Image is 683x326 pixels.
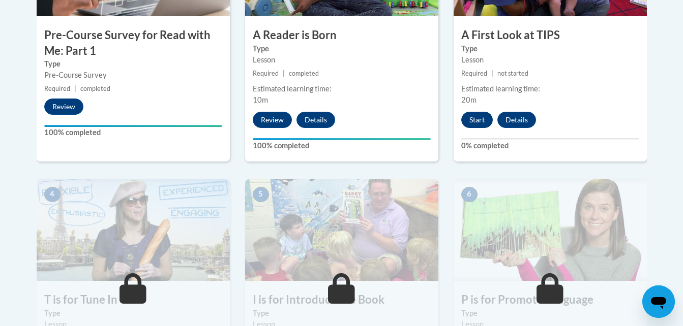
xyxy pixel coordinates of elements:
iframe: Button to launch messaging window [642,285,675,318]
div: Pre-Course Survey [44,70,222,81]
span: not started [497,70,528,77]
span: | [283,70,285,77]
h3: I is for Introduce the Book [245,292,438,308]
label: 100% completed [44,127,222,138]
span: Required [253,70,279,77]
span: 20m [461,95,477,104]
div: Estimated learning time: [461,83,639,94]
label: Type [461,43,639,54]
h3: Pre-Course Survey for Read with Me: Part 1 [37,27,230,59]
span: completed [80,85,110,92]
button: Start [461,112,493,128]
span: 10m [253,95,268,104]
img: Course Image [454,179,647,281]
button: Details [296,112,335,128]
label: Type [253,43,431,54]
label: 0% completed [461,140,639,151]
label: Type [461,308,639,319]
div: Your progress [253,138,431,140]
h3: A First Look at TIPS [454,27,647,43]
label: Type [44,58,222,70]
button: Details [497,112,536,128]
span: Required [461,70,487,77]
div: Lesson [461,54,639,66]
span: completed [289,70,319,77]
label: Type [44,308,222,319]
div: Estimated learning time: [253,83,431,94]
h3: A Reader is Born [245,27,438,43]
button: Review [253,112,292,128]
span: | [491,70,493,77]
span: 6 [461,187,478,202]
label: 100% completed [253,140,431,151]
label: Type [253,308,431,319]
h3: P is for Promote Language [454,292,647,308]
span: | [74,85,76,92]
span: Required [44,85,70,92]
div: Your progress [44,125,222,127]
span: 5 [253,187,269,202]
div: Lesson [253,54,431,66]
h3: T is for Tune In [37,292,230,308]
img: Course Image [245,179,438,281]
img: Course Image [37,179,230,281]
button: Review [44,99,83,115]
span: 4 [44,187,61,202]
